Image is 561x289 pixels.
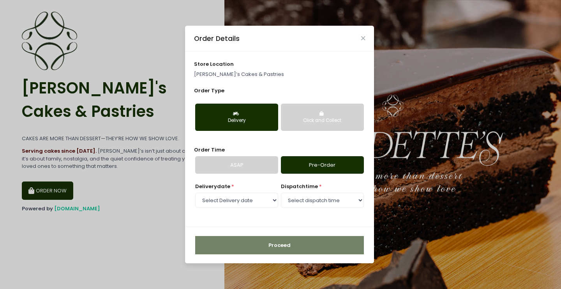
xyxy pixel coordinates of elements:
div: Delivery [201,117,273,124]
span: Delivery date [195,183,230,190]
span: Order Type [194,87,224,94]
div: Click and Collect [286,117,358,124]
span: store location [194,60,234,68]
div: Order Details [194,33,240,44]
button: Close [361,36,365,40]
a: ASAP [195,156,278,174]
button: Proceed [195,236,364,255]
span: Order Time [194,146,225,153]
button: Click and Collect [281,104,364,131]
p: [PERSON_NAME]’s Cakes & Pastries [194,70,365,78]
span: dispatch time [281,183,318,190]
a: Pre-Order [281,156,364,174]
button: Delivery [195,104,278,131]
